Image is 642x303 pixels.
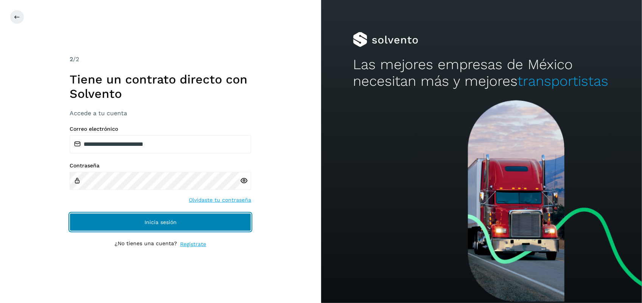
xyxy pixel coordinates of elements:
[70,126,251,132] label: Correo electrónico
[518,73,608,89] span: transportistas
[70,55,251,64] div: /2
[70,56,73,63] span: 2
[70,213,251,231] button: Inicia sesión
[70,110,251,117] h3: Accede a tu cuenta
[70,72,251,101] h1: Tiene un contrato directo con Solvento
[70,162,251,169] label: Contraseña
[145,220,177,225] span: Inicia sesión
[189,196,251,204] a: Olvidaste tu contraseña
[353,56,610,90] h2: Las mejores empresas de México necesitan más y mejores
[180,240,206,248] a: Regístrate
[115,240,177,248] p: ¿No tienes una cuenta?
